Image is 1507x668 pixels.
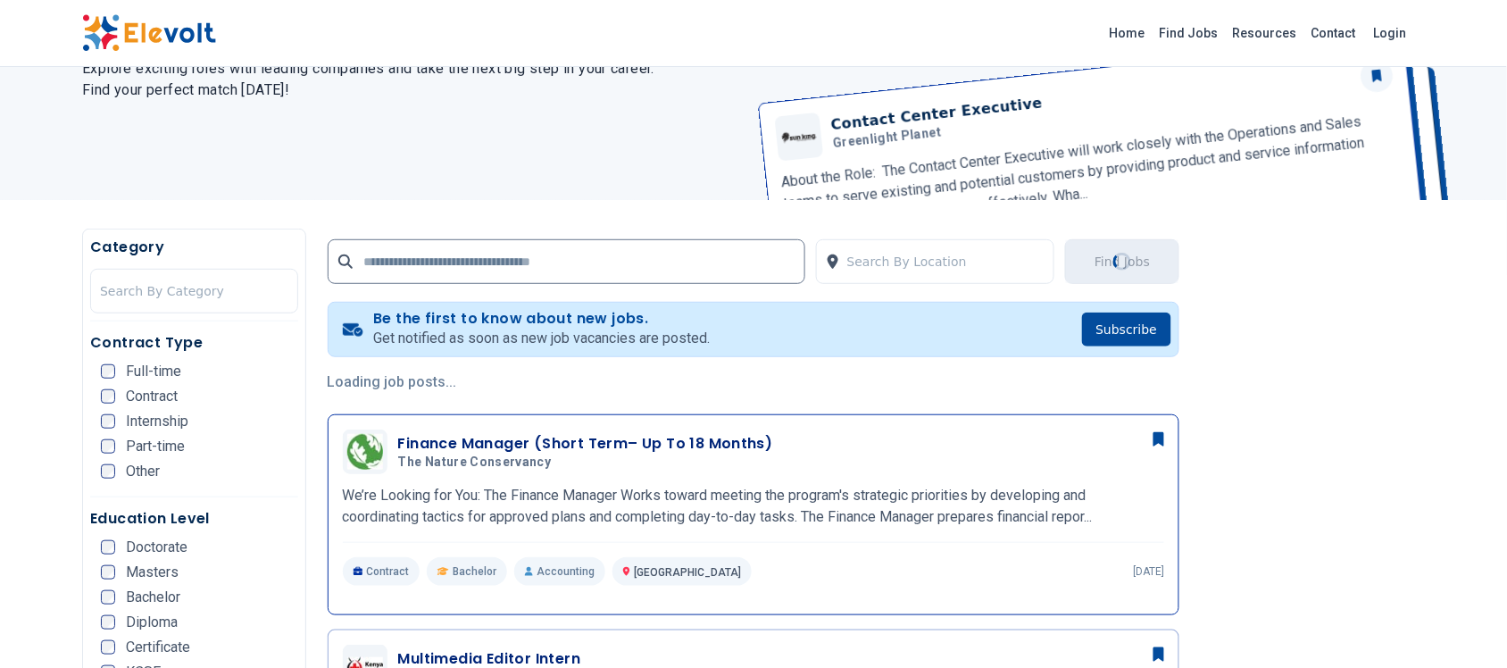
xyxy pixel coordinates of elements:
[90,332,298,354] h5: Contract Type
[101,615,115,630] input: Diploma
[373,328,710,349] p: Get notified as soon as new job vacancies are posted.
[101,414,115,429] input: Internship
[126,389,178,404] span: Contract
[101,590,115,605] input: Bachelor
[101,439,115,454] input: Part-time
[1418,582,1507,668] iframe: Chat Widget
[1103,19,1153,47] a: Home
[101,464,115,479] input: Other
[126,439,185,454] span: Part-time
[453,564,496,579] span: Bachelor
[101,640,115,655] input: Certificate
[398,433,773,455] h3: Finance Manager (Short Term– Up To 18 Months)
[90,237,298,258] h5: Category
[1113,253,1131,271] div: Loading...
[1065,239,1179,284] button: Find JobsLoading...
[126,414,188,429] span: Internship
[343,485,1165,528] p: We’re Looking for You: The Finance Manager Works toward meeting the program's strategic prioritie...
[398,455,552,471] span: The Nature Conservancy
[82,58,732,101] h2: Explore exciting roles with leading companies and take the next big step in your career. Find you...
[634,566,741,579] span: [GEOGRAPHIC_DATA]
[343,557,420,586] p: Contract
[347,434,383,470] img: The Nature Conservancy
[1304,19,1363,47] a: Contact
[1363,15,1418,51] a: Login
[1082,313,1172,347] button: Subscribe
[126,540,187,555] span: Doctorate
[101,565,115,580] input: Masters
[101,389,115,404] input: Contract
[101,364,115,379] input: Full-time
[126,615,178,630] span: Diploma
[126,640,190,655] span: Certificate
[1226,19,1304,47] a: Resources
[82,14,216,52] img: Elevolt
[343,430,1165,586] a: The Nature ConservancyFinance Manager (Short Term– Up To 18 Months)The Nature ConservancyWe’re Lo...
[126,590,180,605] span: Bachelor
[126,364,181,379] span: Full-time
[126,464,160,479] span: Other
[101,540,115,555] input: Doctorate
[328,372,1180,393] p: Loading job posts...
[373,310,710,328] h4: Be the first to know about new jobs.
[514,557,605,586] p: Accounting
[1153,19,1226,47] a: Find Jobs
[1133,564,1164,579] p: [DATE]
[126,565,179,580] span: Masters
[90,508,298,530] h5: Education Level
